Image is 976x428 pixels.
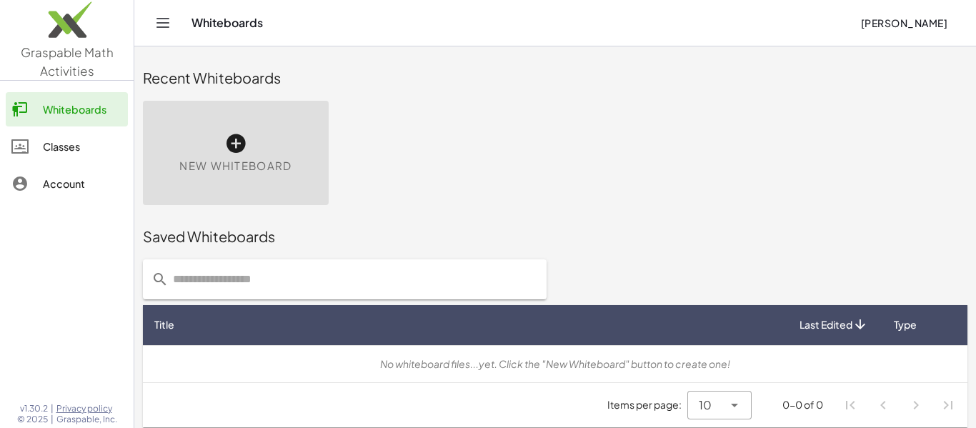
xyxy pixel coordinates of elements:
[835,389,965,422] nav: Pagination Navigation
[154,357,956,372] div: No whiteboard files...yet. Click the "New Whiteboard" button to create one!
[51,403,54,414] span: |
[151,11,174,34] button: Toggle navigation
[782,397,823,412] div: 0-0 of 0
[17,414,48,425] span: © 2025
[179,158,292,174] span: New Whiteboard
[800,317,852,332] span: Last Edited
[56,414,117,425] span: Graspable, Inc.
[860,16,947,29] span: [PERSON_NAME]
[699,397,712,414] span: 10
[154,317,174,332] span: Title
[21,44,114,79] span: Graspable Math Activities
[43,138,122,155] div: Classes
[43,101,122,118] div: Whiteboards
[607,397,687,412] span: Items per page:
[6,92,128,126] a: Whiteboards
[849,10,959,36] button: [PERSON_NAME]
[43,175,122,192] div: Account
[151,271,169,288] i: prepended action
[6,129,128,164] a: Classes
[51,414,54,425] span: |
[56,403,117,414] a: Privacy policy
[6,166,128,201] a: Account
[143,227,967,247] div: Saved Whiteboards
[894,317,917,332] span: Type
[143,68,967,88] div: Recent Whiteboards
[20,403,48,414] span: v1.30.2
